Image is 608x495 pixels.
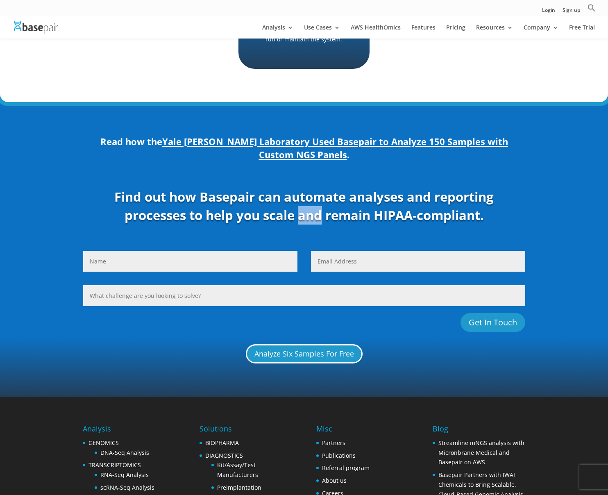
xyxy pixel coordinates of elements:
[162,135,508,161] a: Yale [PERSON_NAME] Laboratory Used Basepair to Analyze 150 Samples with Custom NGS Panels.
[569,25,595,39] a: Free Trial
[205,452,243,459] a: DIAGNOSTICS
[205,439,239,447] a: BIOPHARMA
[542,8,555,16] a: Login
[322,464,370,472] a: Referral program
[563,8,580,16] a: Sign up
[322,452,356,459] a: Publications
[322,439,345,447] a: Partners
[433,423,525,438] h4: Blog
[14,21,58,33] img: Basepair
[217,461,258,479] a: Kit/Assay/Test Manufacturers
[100,484,154,491] a: scRNA-Seq Analysis
[438,439,524,466] a: Streamline mNGS analysis with Micronbrane Medical and Basepair on AWS
[262,25,293,39] a: Analysis
[588,4,596,12] svg: Search
[83,423,168,438] h4: Analysis
[588,4,596,16] a: Search Icon Link
[88,461,141,469] a: TRANSCRIPTOMICS
[524,25,558,39] a: Company
[83,251,297,272] input: Name
[446,25,465,39] a: Pricing
[100,471,149,479] a: RNA-Seq Analysis
[304,25,340,39] a: Use Cases
[114,188,494,224] strong: Find out how Basepair can automate analyses and reporting processes to help you scale and remain ...
[100,449,149,456] a: DNA-Seq Analysis
[351,25,401,39] a: AWS HealthOmics
[476,25,513,39] a: Resources
[411,25,436,39] a: Features
[162,135,508,161] span: Yale [PERSON_NAME] Laboratory Used Basepair to Analyze 150 Samples with Custom NGS Panels
[316,423,370,438] h4: Misc
[246,344,363,363] a: Analyze Six Samples For Free
[322,477,347,484] a: About us
[88,439,119,447] a: GENOMICS
[311,251,525,272] input: Email Address
[461,313,525,332] button: Get In Touch
[83,285,525,306] input: What challenge are you looking to solve?
[567,454,598,485] iframe: Drift Widget Chat Controller
[200,423,292,438] h4: Solutions
[100,135,508,161] strong: Read how the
